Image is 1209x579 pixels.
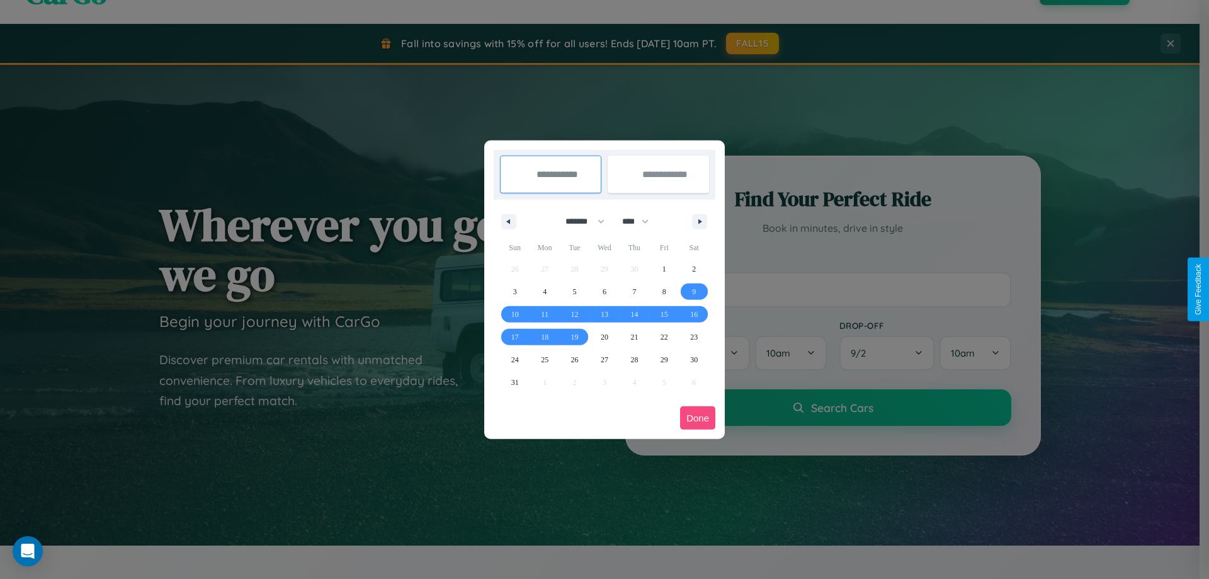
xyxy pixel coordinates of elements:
button: 20 [589,326,619,348]
button: 3 [500,280,530,303]
button: 17 [500,326,530,348]
button: 30 [679,348,709,371]
button: 26 [560,348,589,371]
span: Tue [560,238,589,258]
span: 28 [630,348,638,371]
button: 8 [649,280,679,303]
span: 17 [511,326,519,348]
span: 30 [690,348,698,371]
span: Thu [620,238,649,258]
button: 27 [589,348,619,371]
span: Fri [649,238,679,258]
span: 14 [630,303,638,326]
button: 23 [679,326,709,348]
span: 9 [692,280,696,303]
span: 29 [661,348,668,371]
span: 22 [661,326,668,348]
span: 4 [543,280,547,303]
button: 11 [530,303,559,326]
button: 21 [620,326,649,348]
span: 1 [662,258,666,280]
span: 27 [601,348,608,371]
button: Done [680,406,715,430]
span: 21 [630,326,638,348]
span: 16 [690,303,698,326]
button: 24 [500,348,530,371]
span: 18 [541,326,548,348]
span: 25 [541,348,548,371]
div: Open Intercom Messenger [13,536,43,566]
span: 6 [603,280,606,303]
button: 29 [649,348,679,371]
button: 13 [589,303,619,326]
span: 12 [571,303,579,326]
span: 13 [601,303,608,326]
button: 1 [649,258,679,280]
span: 19 [571,326,579,348]
div: Give Feedback [1194,264,1203,315]
span: 11 [541,303,548,326]
button: 16 [679,303,709,326]
span: 31 [511,371,519,394]
span: 8 [662,280,666,303]
button: 5 [560,280,589,303]
span: 26 [571,348,579,371]
button: 10 [500,303,530,326]
span: Mon [530,238,559,258]
button: 18 [530,326,559,348]
span: 23 [690,326,698,348]
button: 28 [620,348,649,371]
button: 19 [560,326,589,348]
button: 22 [649,326,679,348]
span: 5 [573,280,577,303]
span: Wed [589,238,619,258]
span: 3 [513,280,517,303]
span: Sun [500,238,530,258]
button: 6 [589,280,619,303]
button: 15 [649,303,679,326]
span: 2 [692,258,696,280]
span: 10 [511,303,519,326]
button: 2 [679,258,709,280]
button: 25 [530,348,559,371]
button: 9 [679,280,709,303]
span: 24 [511,348,519,371]
button: 4 [530,280,559,303]
span: 20 [601,326,608,348]
button: 14 [620,303,649,326]
button: 7 [620,280,649,303]
button: 31 [500,371,530,394]
span: 7 [632,280,636,303]
span: Sat [679,238,709,258]
button: 12 [560,303,589,326]
span: 15 [661,303,668,326]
